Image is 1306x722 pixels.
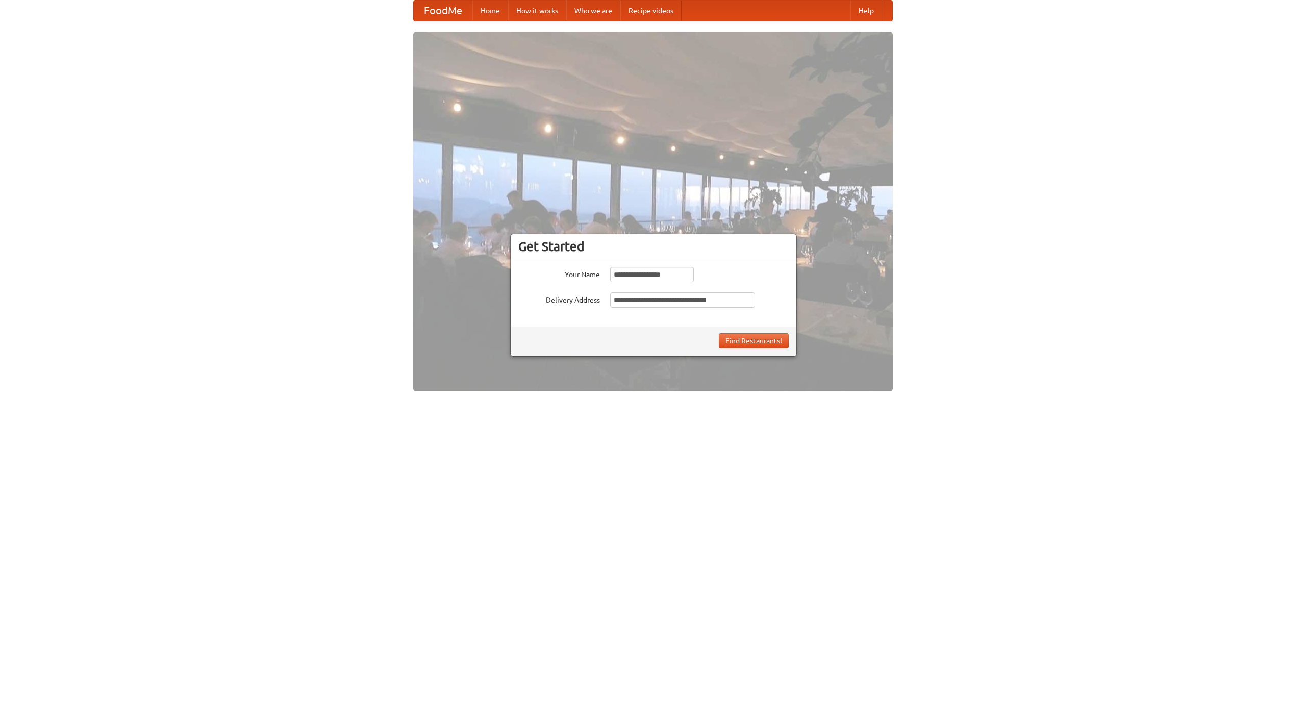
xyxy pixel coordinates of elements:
a: FoodMe [414,1,472,21]
a: Who we are [566,1,620,21]
label: Delivery Address [518,292,600,305]
a: Recipe videos [620,1,682,21]
label: Your Name [518,267,600,280]
h3: Get Started [518,239,789,254]
a: Help [850,1,882,21]
button: Find Restaurants! [719,333,789,348]
a: Home [472,1,508,21]
a: How it works [508,1,566,21]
